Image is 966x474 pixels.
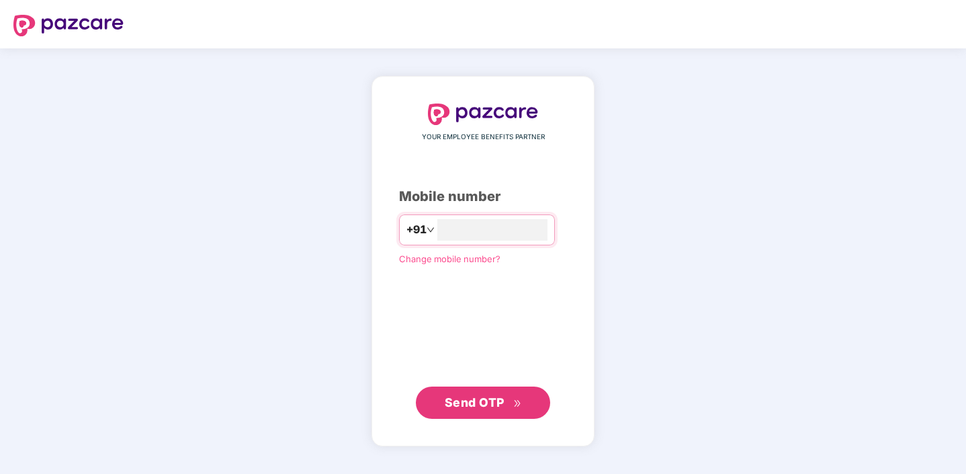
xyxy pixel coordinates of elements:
[428,104,538,125] img: logo
[13,15,124,36] img: logo
[427,226,435,234] span: down
[399,253,500,264] a: Change mobile number?
[406,221,427,238] span: +91
[422,132,545,143] span: YOUR EMPLOYEE BENEFITS PARTNER
[513,399,522,408] span: double-right
[416,387,550,419] button: Send OTPdouble-right
[399,186,567,207] div: Mobile number
[445,395,504,409] span: Send OTP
